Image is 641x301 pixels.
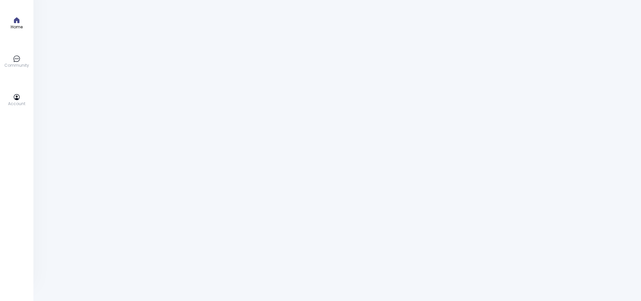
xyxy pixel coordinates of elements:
[4,62,29,68] p: Community
[11,17,23,30] a: Home
[8,93,25,107] a: Account
[4,55,29,68] a: Community
[8,101,25,107] p: Account
[11,24,23,30] p: Home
